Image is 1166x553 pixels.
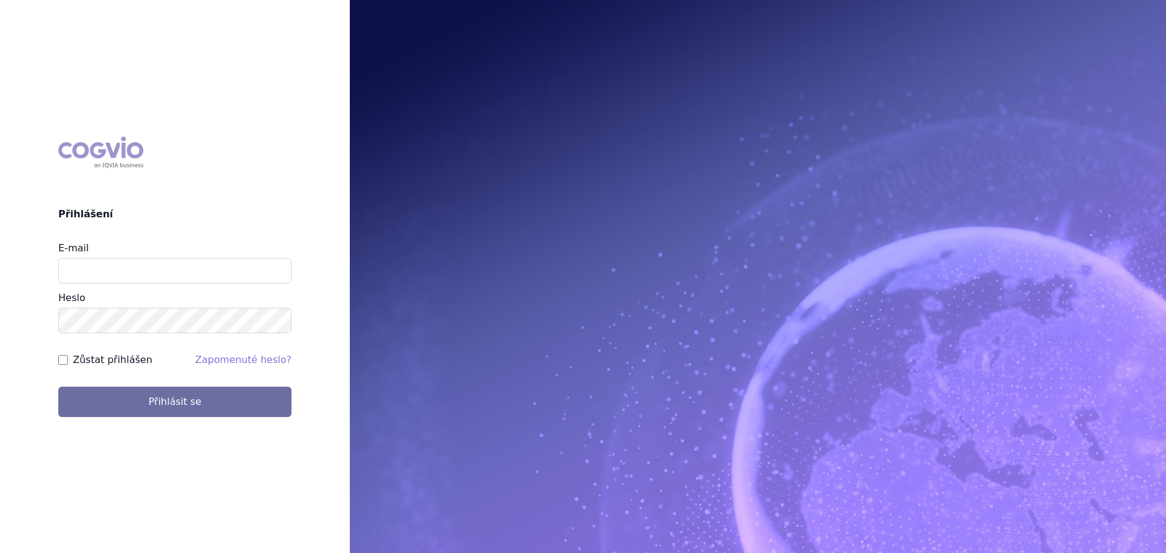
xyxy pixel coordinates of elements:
h2: Přihlášení [58,207,291,222]
div: COGVIO [58,137,143,168]
label: Heslo [58,292,85,304]
button: Přihlásit se [58,387,291,417]
label: E-mail [58,242,89,254]
label: Zůstat přihlášen [73,353,152,367]
a: Zapomenuté heslo? [195,354,291,365]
